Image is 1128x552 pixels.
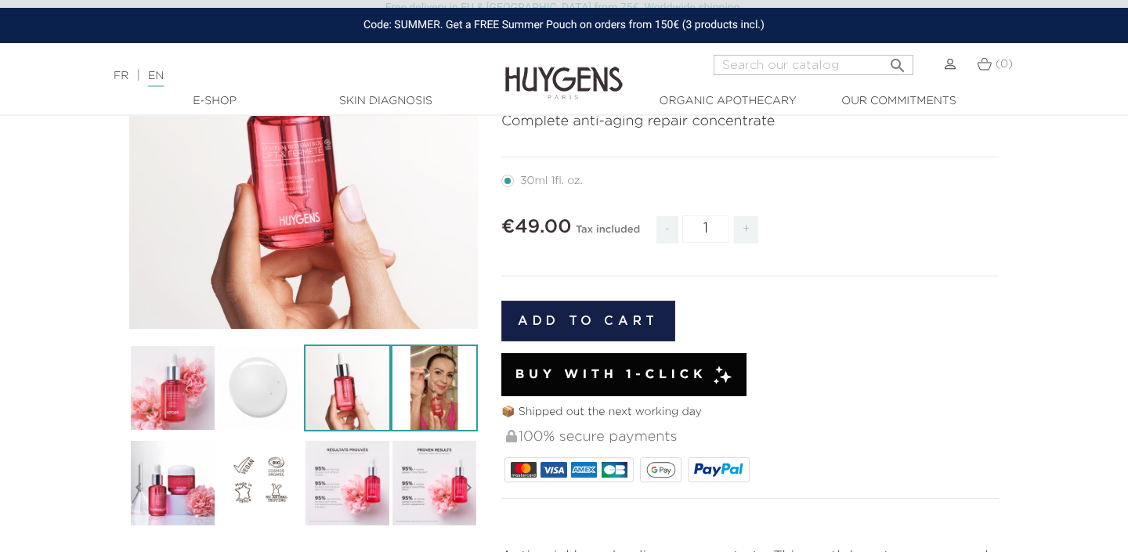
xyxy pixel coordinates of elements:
span: (0) [996,59,1013,70]
a: FR [114,70,128,81]
img: MASTERCARD [511,462,537,478]
span: + [734,216,759,244]
img: 100% secure payments [506,430,517,442]
a: Skin Diagnosis [307,93,464,110]
img: google_pay [646,462,676,478]
a: EN [148,70,164,87]
label: 30ml 1fl. oz. [501,175,602,187]
div: | [106,67,458,85]
p: 📦 Shipped out the next working day [501,404,999,420]
img: AMEX [571,462,597,478]
a: Our commitments [820,93,977,110]
input: Search [714,55,913,75]
div: Tax included [576,213,640,255]
input: Quantity [682,215,729,243]
span: - [656,216,678,244]
i:  [459,449,478,527]
i:  [129,449,148,527]
span: €49.00 [501,218,572,236]
button:  [884,50,912,71]
button: Add to cart [501,301,675,341]
a: Organic Apothecary [649,93,806,110]
p: Complete anti-aging repair concentrate [501,111,999,132]
img: Huygens [505,41,623,102]
div: 100% secure payments [504,420,999,454]
img: VISA [540,462,566,478]
i:  [888,52,907,70]
a: E-Shop [136,93,293,110]
img: CB_NATIONALE [602,462,627,478]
